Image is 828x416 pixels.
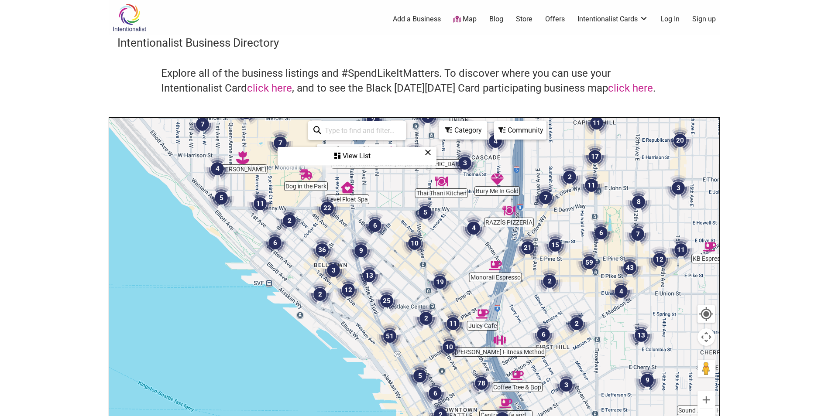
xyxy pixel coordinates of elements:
[494,121,546,140] div: Filter by Community
[453,14,477,24] a: Map
[321,146,372,153] div: 735 of 4576 visible
[402,230,428,256] div: 10
[536,268,563,294] div: 2
[452,150,478,176] div: 3
[499,397,512,410] div: Central Cafe and Juice Bar
[511,369,524,382] div: Coffee Tree & Bop
[109,3,150,32] img: Intentionalist
[665,175,691,201] div: 3
[356,263,382,289] div: 13
[692,14,716,24] a: Sign up
[542,232,568,258] div: 15
[476,307,489,321] div: Juicy Cafe
[348,238,374,264] div: 9
[608,82,653,94] a: click here
[236,151,249,164] div: Rori Blooms
[374,146,392,153] a: See All
[588,220,614,246] div: 6
[412,199,438,225] div: 5
[341,181,354,194] div: Level Float Spa
[427,269,453,295] div: 19
[489,259,502,272] div: Monorail Espresso
[314,195,340,221] div: 22
[440,310,466,337] div: 11
[530,321,557,348] div: 6
[247,82,292,94] a: click here
[577,14,648,24] a: Intentionalist Cards
[308,121,406,140] div: Type to search and filter
[563,310,590,337] div: 2
[436,334,462,360] div: 10
[321,122,401,139] input: Type to find and filter...
[407,363,433,389] div: 5
[267,130,293,156] div: 7
[576,249,602,276] div: 59
[204,156,230,182] div: 4
[578,172,605,198] div: 11
[374,288,400,314] div: 25
[247,191,273,217] div: 11
[628,322,654,348] div: 13
[309,237,335,263] div: 36
[493,334,506,347] div: Davis Fitness Method
[335,277,361,303] div: 12
[482,128,508,154] div: 4
[278,147,436,165] div: See a list of the visible businesses
[377,323,403,349] div: 51
[278,148,436,164] div: View List
[440,122,486,139] div: Category
[161,66,667,95] h4: Explore all of the business listings and #SpendLikeItMatters. To discover where you can use your ...
[307,281,333,307] div: 2
[557,164,583,190] div: 2
[468,370,495,396] div: 78
[634,367,660,393] div: 9
[189,111,216,137] div: 7
[502,204,515,217] div: RAZZÍS PIZZERÍA
[320,257,347,283] div: 3
[362,212,388,239] div: 6
[422,380,448,406] div: 6
[584,110,610,136] div: 11
[582,143,608,170] div: 17
[545,14,565,24] a: Offers
[697,328,715,346] button: Map camera controls
[668,237,694,263] div: 11
[495,122,546,139] div: Community
[299,168,313,181] div: Dog in the Park
[660,14,680,24] a: Log In
[617,255,643,281] div: 43
[553,372,579,398] div: 3
[435,175,448,188] div: Thai Thani Kitchen
[625,189,652,215] div: 8
[439,121,487,140] div: Filter by category
[646,246,673,273] div: 12
[515,235,541,261] div: 21
[491,173,504,186] div: Bury Me In Gold
[460,215,487,241] div: 4
[697,305,715,323] button: Your Location
[516,14,533,24] a: Store
[489,14,503,24] a: Blog
[697,391,715,409] button: Zoom in
[393,14,441,24] a: Add a Business
[117,35,711,51] h3: Intentionalist Business Directory
[667,127,693,153] div: 20
[533,184,559,211] div: 7
[703,240,716,253] div: KB Espresso
[625,221,651,247] div: 7
[413,305,439,331] div: 2
[208,185,234,211] div: 5
[262,230,288,256] div: 6
[697,360,715,377] button: Drag Pegman onto the map to open Street View
[454,119,480,145] div: 10
[276,208,302,234] div: 2
[608,278,634,304] div: 4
